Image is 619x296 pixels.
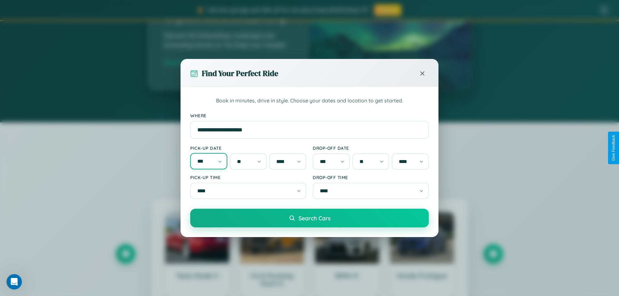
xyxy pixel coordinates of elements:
label: Where [190,113,429,118]
label: Pick-up Date [190,145,306,151]
label: Drop-off Time [313,175,429,180]
button: Search Cars [190,209,429,227]
span: Search Cars [299,215,330,222]
label: Drop-off Date [313,145,429,151]
h3: Find Your Perfect Ride [202,68,278,79]
label: Pick-up Time [190,175,306,180]
p: Book in minutes, drive in style. Choose your dates and location to get started. [190,97,429,105]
